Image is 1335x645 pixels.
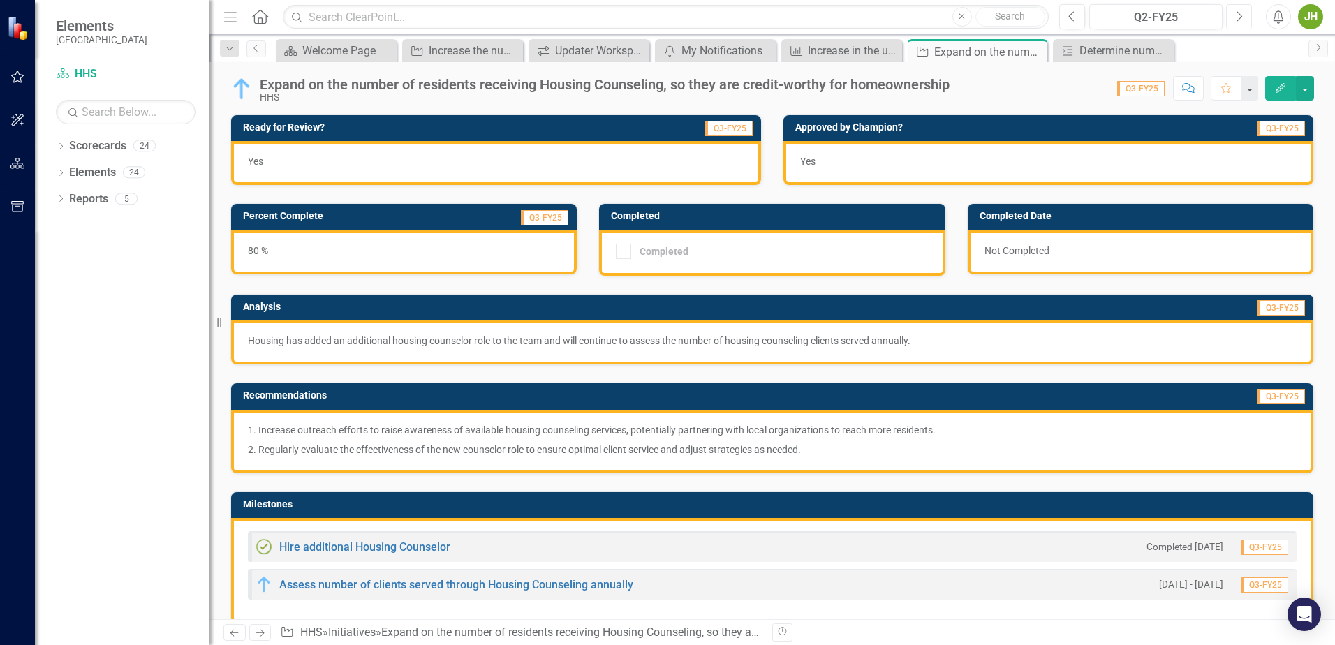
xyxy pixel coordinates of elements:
div: Expand on the number of residents receiving Housing Counseling, so they are credit-worthy for hom... [381,625,925,639]
span: Yes [800,156,816,167]
a: Welcome Page [279,42,393,59]
a: Assess number of clients served through Housing Counseling annually [279,578,633,591]
a: HHS [300,625,323,639]
div: Open Intercom Messenger [1288,598,1321,631]
a: Updater Workspace [532,42,646,59]
a: Increase in the utilization rate of the Housing Counseling Program for first-time homebuyers [785,42,899,59]
p: Housing has added an additional housing counselor role to the team and will continue to assess th... [248,334,1297,348]
div: » » [280,625,762,641]
a: Determine number of SHIP rehabs completed as of Q4 from previous year [1056,42,1170,59]
input: Search Below... [56,100,196,124]
img: Completed [256,538,272,555]
small: Completed [DATE] [1146,540,1223,554]
small: [GEOGRAPHIC_DATA] [56,34,147,45]
div: 24 [123,167,145,179]
h3: Percent Complete [243,211,446,221]
a: Initiatives [328,625,376,639]
a: Scorecards [69,138,126,154]
button: Search [975,7,1045,27]
small: [DATE] - [DATE] [1159,578,1223,591]
span: Q3-FY25 [1257,389,1305,404]
span: Yes [248,156,263,167]
h3: Ready for Review? [243,122,563,133]
h3: Approved by Champion? [795,122,1146,133]
div: 24 [133,140,156,152]
input: Search ClearPoint... [283,5,1049,29]
span: Q3-FY25 [1257,300,1305,316]
h3: Completed Date [980,211,1306,221]
a: Hire additional Housing Counselor [279,540,450,554]
button: Q2-FY25 [1089,4,1223,29]
p: 2. Regularly evaluate the effectiveness of the new counselor role to ensure optimal client servic... [248,440,1297,457]
p: 1. Increase outreach efforts to raise awareness of available housing counseling services, potenti... [248,423,1297,440]
span: Q3-FY25 [1241,540,1288,555]
h3: Analysis [243,302,706,312]
img: In Progress [230,77,253,100]
span: Q3-FY25 [521,210,568,225]
img: ClearPoint Strategy [7,16,31,40]
div: HHS [260,92,950,103]
img: In Progress [256,576,272,593]
a: My Notifications [658,42,772,59]
h3: Recommendations [243,390,915,401]
h3: Completed [611,211,938,221]
h3: Milestones [243,499,1306,510]
div: My Notifications [681,42,772,59]
span: Q3-FY25 [1241,577,1288,593]
span: Q3-FY25 [1257,121,1305,136]
a: Reports [69,191,108,207]
span: Q3-FY25 [1117,81,1165,96]
span: Elements [56,17,147,34]
a: Increase the number of homes preserved annually through County, State and Federal funded programs... [406,42,519,59]
span: Search [995,10,1025,22]
div: 80 % [231,230,577,274]
div: Expand on the number of residents receiving Housing Counseling, so they are credit-worthy for hom... [934,43,1044,61]
div: Q2-FY25 [1094,9,1218,26]
div: Updater Workspace [555,42,646,59]
div: Welcome Page [302,42,393,59]
a: HHS [56,66,196,82]
div: Increase in the utilization rate of the Housing Counseling Program for first-time homebuyers [808,42,899,59]
div: Increase the number of homes preserved annually through County, State and Federal funded programs... [429,42,519,59]
span: Q3-FY25 [705,121,753,136]
div: Determine number of SHIP rehabs completed as of Q4 from previous year [1079,42,1170,59]
button: JH [1298,4,1323,29]
div: 5 [115,193,138,205]
div: Expand on the number of residents receiving Housing Counseling, so they are credit-worthy for hom... [260,77,950,92]
div: Not Completed [968,230,1313,274]
a: Elements [69,165,116,181]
